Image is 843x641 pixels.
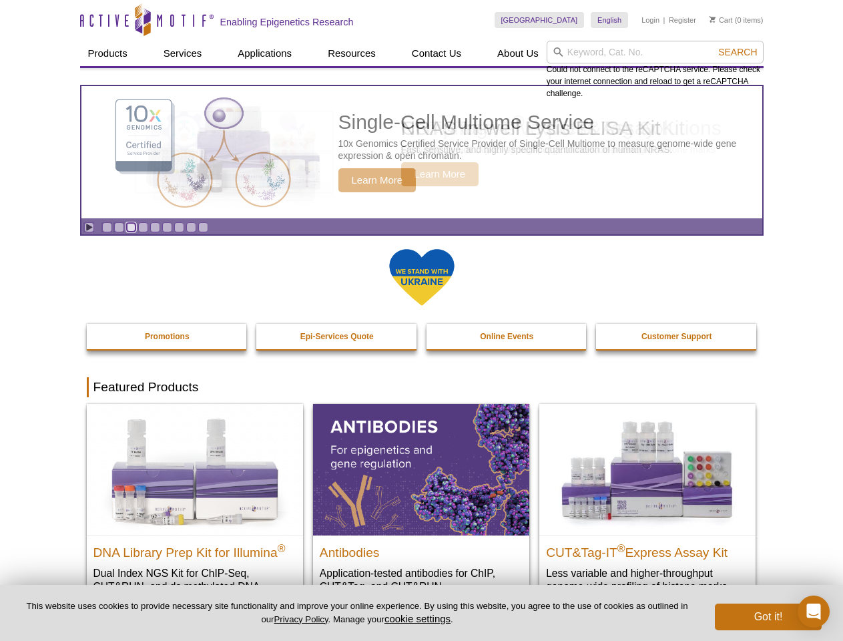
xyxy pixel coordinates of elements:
strong: Promotions [145,332,190,341]
h2: Featured Products [87,377,757,397]
button: cookie settings [384,613,451,624]
a: Customer Support [596,324,758,349]
strong: Customer Support [641,332,712,341]
span: Search [718,47,757,57]
article: Single-Cell Multiome Service [81,86,762,218]
h2: Enabling Epigenetics Research [220,16,354,28]
h2: Single-Cell Multiome Service [338,112,756,132]
a: Promotions [87,324,248,349]
h2: CUT&Tag-IT Express Assay Kit [546,540,749,560]
a: Toggle autoplay [84,222,94,232]
div: Could not connect to the reCAPTCHA service. Please check your internet connection and reload to g... [547,41,764,99]
li: (0 items) [710,12,764,28]
a: Go to slide 9 [198,222,208,232]
a: About Us [489,41,547,66]
a: Online Events [427,324,588,349]
a: Go to slide 2 [114,222,124,232]
li: | [663,12,665,28]
p: This website uses cookies to provide necessary site functionality and improve your online experie... [21,600,693,626]
a: Products [80,41,135,66]
a: Go to slide 4 [138,222,148,232]
h2: Antibodies [320,540,523,560]
img: CUT&Tag-IT® Express Assay Kit [539,404,756,535]
a: Cart [710,15,733,25]
button: Search [714,46,761,58]
a: Applications [230,41,300,66]
a: Go to slide 5 [150,222,160,232]
sup: ® [617,542,625,554]
sup: ® [278,542,286,554]
a: Resources [320,41,384,66]
a: Contact Us [404,41,469,66]
a: Register [669,15,696,25]
a: English [591,12,628,28]
a: Single-Cell Multiome Service Single-Cell Multiome Service 10x Genomics Certified Service Provider... [81,86,762,218]
a: All Antibodies Antibodies Application-tested antibodies for ChIP, CUT&Tag, and CUT&RUN. [313,404,529,606]
img: We Stand With Ukraine [388,248,455,307]
img: All Antibodies [313,404,529,535]
input: Keyword, Cat. No. [547,41,764,63]
strong: Epi-Services Quote [300,332,374,341]
p: Dual Index NGS Kit for ChIP-Seq, CUT&RUN, and ds methylated DNA assays. [93,566,296,607]
img: DNA Library Prep Kit for Illumina [87,404,303,535]
a: Epi-Services Quote [256,324,418,349]
strong: Online Events [480,332,533,341]
a: [GEOGRAPHIC_DATA] [495,12,585,28]
a: Login [641,15,659,25]
p: Application-tested antibodies for ChIP, CUT&Tag, and CUT&RUN. [320,566,523,594]
a: Go to slide 8 [186,222,196,232]
img: Your Cart [710,16,716,23]
p: Less variable and higher-throughput genome-wide profiling of histone marks​. [546,566,749,594]
a: Go to slide 6 [162,222,172,232]
h2: DNA Library Prep Kit for Illumina [93,540,296,560]
a: Go to slide 1 [102,222,112,232]
a: DNA Library Prep Kit for Illumina DNA Library Prep Kit for Illumina® Dual Index NGS Kit for ChIP-... [87,404,303,620]
button: Got it! [715,604,822,630]
a: CUT&Tag-IT® Express Assay Kit CUT&Tag-IT®Express Assay Kit Less variable and higher-throughput ge... [539,404,756,606]
a: Go to slide 7 [174,222,184,232]
div: Open Intercom Messenger [798,596,830,628]
img: Single-Cell Multiome Service [103,91,303,214]
a: Go to slide 3 [126,222,136,232]
a: Services [156,41,210,66]
a: Privacy Policy [274,614,328,624]
p: 10x Genomics Certified Service Provider of Single-Cell Multiome to measure genome-wide gene expre... [338,138,756,162]
span: Learn More [338,168,416,192]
